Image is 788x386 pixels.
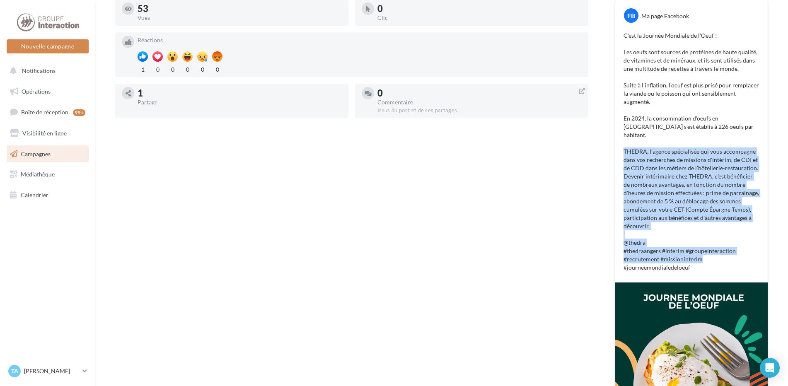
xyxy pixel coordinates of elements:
[21,191,48,198] span: Calendrier
[138,37,582,43] div: Réactions
[5,186,90,204] a: Calendrier
[73,109,85,116] div: 99+
[152,64,163,74] div: 0
[377,99,582,105] div: Commentaire
[138,15,342,21] div: Vues
[197,64,208,74] div: 0
[22,67,56,74] span: Notifications
[21,109,68,116] span: Boîte de réception
[138,64,148,74] div: 1
[212,64,222,74] div: 0
[5,166,90,183] a: Médiathèque
[167,64,178,74] div: 0
[377,15,582,21] div: Clic
[377,4,582,13] div: 0
[138,4,342,13] div: 53
[377,107,582,114] div: Issus du post et de ses partages
[641,12,689,20] div: Ma page Facebook
[21,171,55,178] span: Médiathèque
[5,125,90,142] a: Visibilité en ligne
[21,150,51,157] span: Campagnes
[377,89,582,98] div: 0
[624,31,759,272] p: C'est la Journée Mondiale de l'Oeuf ! Les oeufs sont sources de protéines de haute qualité, de vi...
[182,64,193,74] div: 0
[5,145,90,163] a: Campagnes
[5,62,87,80] button: Notifications
[5,83,90,100] a: Opérations
[138,89,342,98] div: 1
[5,103,90,121] a: Boîte de réception99+
[22,130,67,137] span: Visibilité en ligne
[24,367,79,375] p: [PERSON_NAME]
[7,363,89,379] a: TA [PERSON_NAME]
[22,88,51,95] span: Opérations
[138,99,342,105] div: Partage
[11,367,18,375] span: TA
[7,39,89,53] button: Nouvelle campagne
[624,8,638,23] div: FB
[760,358,780,378] div: Open Intercom Messenger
